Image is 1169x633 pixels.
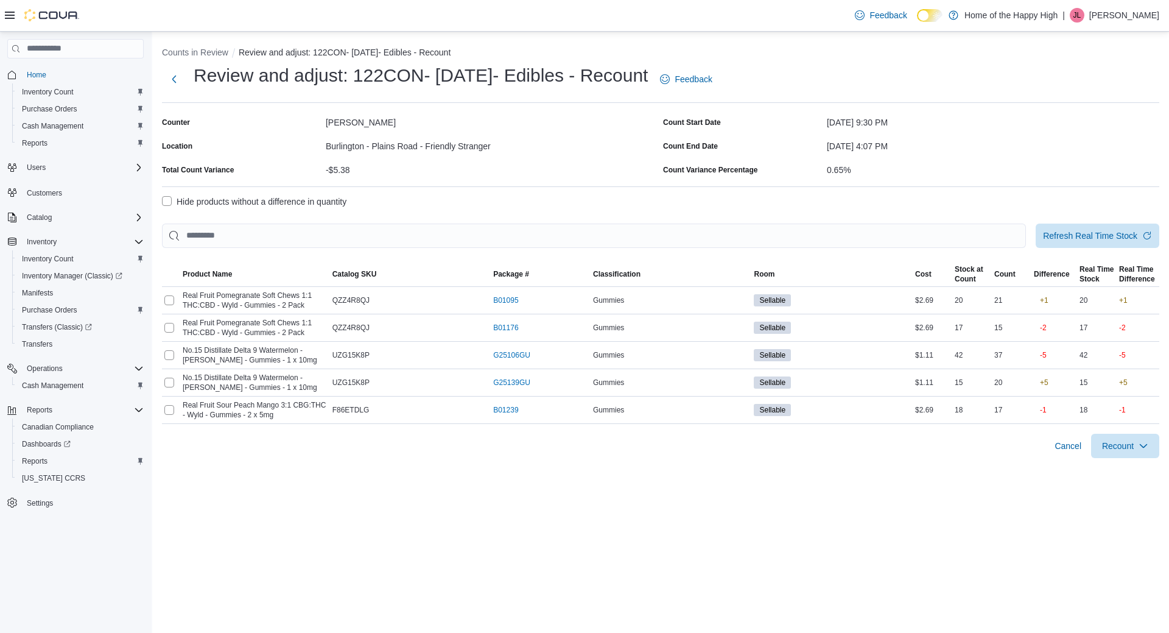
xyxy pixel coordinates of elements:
button: Canadian Compliance [12,419,149,436]
button: Catalog [22,210,57,225]
button: Counts in Review [162,48,228,57]
span: Inventory Manager (Classic) [22,271,122,281]
button: Catalog [2,209,149,226]
span: Inventory Count [22,254,74,264]
div: 15 [992,320,1031,335]
button: Product Name [180,267,330,281]
span: Washington CCRS [17,471,144,486]
span: JL [1073,8,1081,23]
div: Real Time [1079,264,1114,274]
a: Cash Management [17,378,88,393]
div: -$5.38 [326,160,658,175]
a: Purchase Orders [17,102,82,116]
span: Cash Management [17,119,144,133]
span: Manifests [22,288,53,298]
nav: An example of EuiBreadcrumbs [162,46,1159,61]
div: Gummies [591,320,752,335]
span: Home [22,67,144,82]
h1: Review and adjust: 122CON- [DATE]- Edibles - Recount [194,63,648,88]
p: -2 [1040,323,1047,333]
span: Dashboards [22,439,71,449]
button: Users [2,159,149,176]
div: [PERSON_NAME] [326,113,658,127]
span: Real Time Stock [1079,264,1114,284]
div: Gummies [591,375,752,390]
span: Inventory Count [17,252,144,266]
span: UZG15K8P [332,378,370,387]
a: Feedback [850,3,911,27]
a: Cash Management [17,119,88,133]
span: Classification [593,269,641,279]
span: Reports [27,405,52,415]
div: $2.69 [913,403,952,417]
a: Home [22,68,51,82]
div: 20 [992,375,1031,390]
div: 17 [992,403,1031,417]
span: Catalog [22,210,144,225]
span: Package # [493,269,529,279]
span: No.15 Distillate Delta 9 Watermelon - Glenn's - Gummies - 1 x 10mg [183,373,328,392]
button: Reports [12,135,149,152]
span: Sellable [759,295,785,306]
span: Users [22,160,144,175]
span: [US_STATE] CCRS [22,473,85,483]
p: -1 [1119,405,1126,415]
div: 21 [992,293,1031,308]
input: Dark Mode [917,9,943,22]
div: Difference [1119,274,1155,284]
div: Stock [1079,274,1114,284]
p: -5 [1119,350,1126,360]
nav: Complex example [7,61,144,543]
span: Reports [22,403,144,417]
p: | [1062,8,1065,23]
span: Dashboards [17,437,144,451]
button: Count [992,267,1031,281]
span: Transfers (Classic) [17,320,144,334]
button: Purchase Orders [12,101,149,118]
button: Package # [491,267,591,281]
p: +1 [1040,295,1048,305]
button: Operations [2,360,149,377]
div: 42 [952,348,992,362]
span: Reports [22,138,47,148]
button: Next [162,67,186,91]
span: Reports [17,136,144,150]
div: Stock at [955,264,983,274]
button: Review and adjust: 122CON- [DATE]- Edibles - Recount [239,48,451,57]
span: QZZ4R8QJ [332,295,370,305]
div: 42 [1077,348,1117,362]
span: Sellable [759,322,785,333]
a: Feedback [655,67,717,91]
div: $2.69 [913,320,952,335]
div: 17 [1077,320,1117,335]
a: Purchase Orders [17,303,82,317]
button: Classification [591,267,752,281]
a: [US_STATE] CCRS [17,471,90,486]
div: 15 [952,375,992,390]
button: Cash Management [12,118,149,135]
span: Operations [27,364,63,373]
a: Reports [17,454,52,469]
span: Inventory [27,237,57,247]
span: Users [27,163,46,172]
span: UZG15K8P [332,350,370,360]
p: -1 [1040,405,1047,415]
span: Real Fruit Pomegranate Soft Chews 1:1 THC:CBD - Wyld - Gummies - 2 Pack [183,291,328,310]
button: Cost [913,267,952,281]
span: Real Time Difference [1119,264,1155,284]
button: Inventory [22,235,61,249]
span: Inventory Count [17,85,144,99]
span: F86ETDLG [332,405,370,415]
p: +5 [1119,378,1128,387]
a: Dashboards [12,436,149,453]
span: Purchase Orders [22,305,77,315]
div: [DATE] 9:30 PM [827,113,1159,127]
span: Canadian Compliance [17,420,144,434]
span: Purchase Orders [17,102,144,116]
span: Cash Management [22,381,83,391]
button: Recount [1091,434,1159,458]
span: Dark Mode [917,22,918,23]
button: Difference [1031,267,1077,281]
p: +1 [1119,295,1128,305]
a: B01176 [493,323,518,333]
